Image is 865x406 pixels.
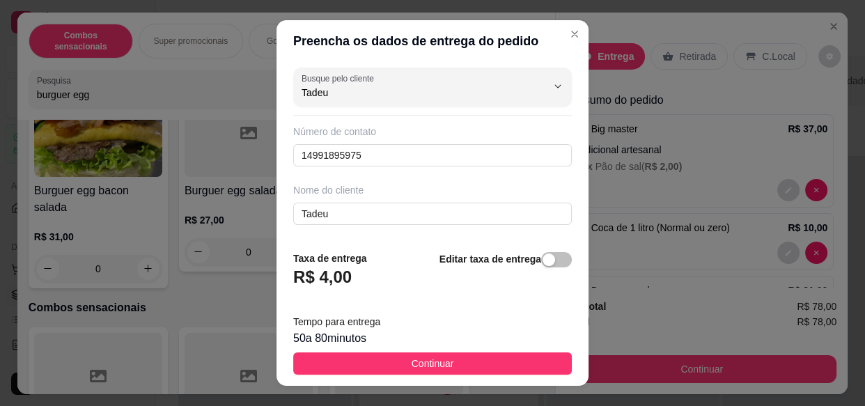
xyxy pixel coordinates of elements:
[293,253,367,264] strong: Taxa de entrega
[293,330,572,347] div: 50 a 80 minutos
[293,266,352,288] h3: R$ 4,00
[412,356,454,371] span: Continuar
[293,352,572,375] button: Continuar
[563,23,586,45] button: Close
[293,125,572,139] div: Número de contato
[276,20,589,62] header: Preencha os dados de entrega do pedido
[302,72,379,84] label: Busque pelo cliente
[293,316,380,327] span: Tempo para entrega
[302,86,524,100] input: Busque pelo cliente
[293,183,572,197] div: Nome do cliente
[293,203,572,225] input: Ex.: João da Silva
[439,253,541,265] strong: Editar taxa de entrega
[293,144,572,166] input: Ex.: (11) 9 8888-9999
[547,75,569,97] button: Show suggestions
